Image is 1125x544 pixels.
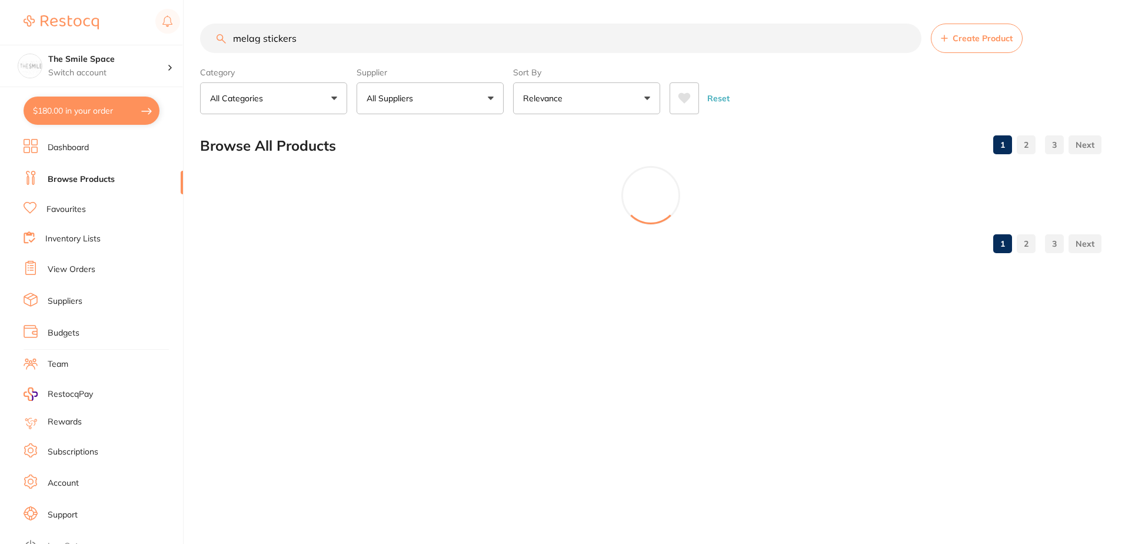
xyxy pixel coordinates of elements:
label: Sort By [513,67,660,78]
span: Create Product [953,34,1013,43]
a: Subscriptions [48,446,98,458]
a: Dashboard [48,142,89,154]
input: Search Products [200,24,921,53]
a: 3 [1045,232,1064,256]
img: The Smile Space [18,54,42,78]
a: Budgets [48,327,79,339]
p: All Categories [210,92,268,104]
a: Favourites [46,204,86,215]
a: 2 [1017,232,1036,256]
h4: The Smile Space [48,54,167,65]
a: RestocqPay [24,387,93,401]
button: All Suppliers [357,82,504,114]
a: Account [48,477,79,489]
img: RestocqPay [24,387,38,401]
p: All Suppliers [367,92,418,104]
a: Team [48,359,68,370]
h2: Browse All Products [200,138,336,154]
a: View Orders [48,264,95,276]
a: 2 [1017,133,1036,157]
p: Switch account [48,67,167,79]
a: Suppliers [48,296,82,307]
a: 1 [993,232,1012,256]
button: All Categories [200,82,347,114]
a: Rewards [48,416,82,428]
a: 3 [1045,133,1064,157]
img: Restocq Logo [24,15,99,29]
label: Category [200,67,347,78]
span: RestocqPay [48,389,93,400]
a: Support [48,509,78,521]
a: Browse Products [48,174,115,185]
button: Create Product [931,24,1023,53]
p: Relevance [523,92,567,104]
button: $180.00 in your order [24,97,159,125]
a: Restocq Logo [24,9,99,36]
a: Inventory Lists [45,233,101,245]
button: Relevance [513,82,660,114]
label: Supplier [357,67,504,78]
button: Reset [704,82,733,114]
a: 1 [993,133,1012,157]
